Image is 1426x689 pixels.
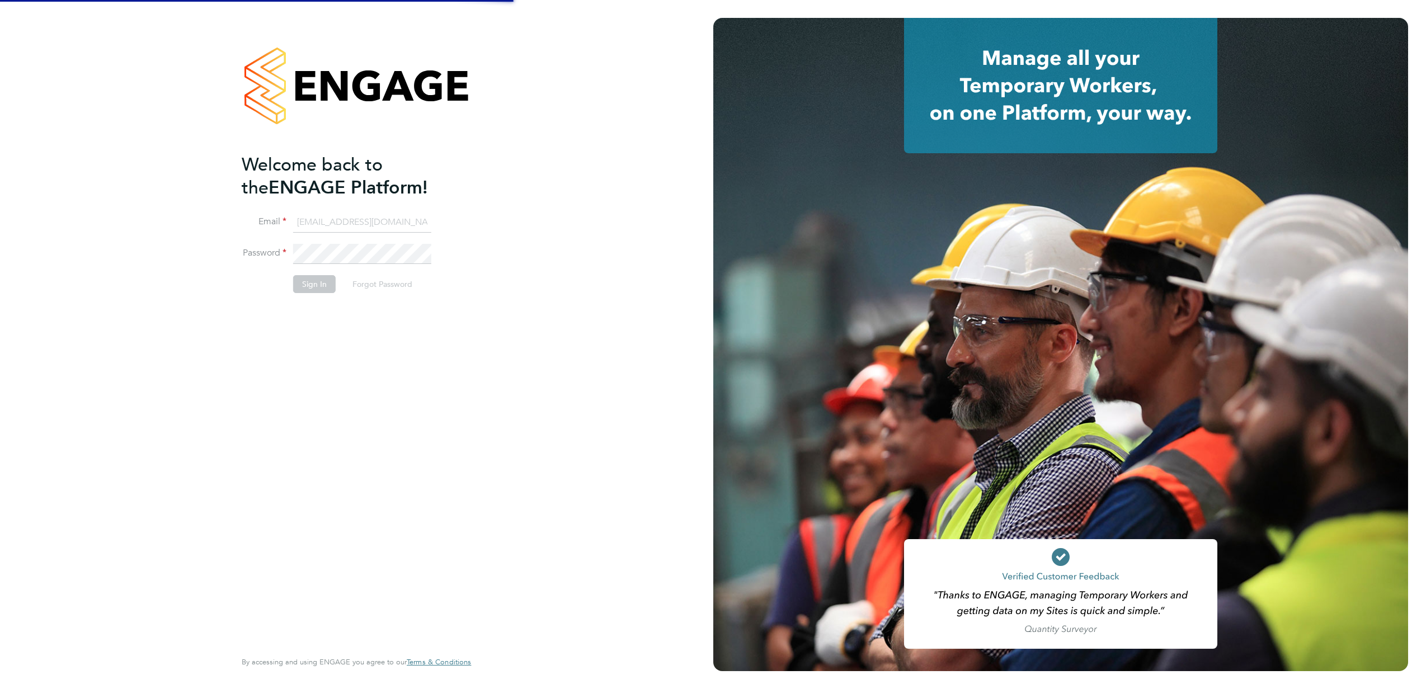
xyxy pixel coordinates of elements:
a: Terms & Conditions [407,658,471,667]
span: Welcome back to the [242,154,383,199]
button: Forgot Password [343,275,421,293]
label: Password [242,247,286,259]
span: Terms & Conditions [407,657,471,667]
input: Enter your work email... [293,213,431,233]
h2: ENGAGE Platform! [242,153,460,199]
span: By accessing and using ENGAGE you agree to our [242,657,471,667]
button: Sign In [293,275,336,293]
label: Email [242,216,286,228]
